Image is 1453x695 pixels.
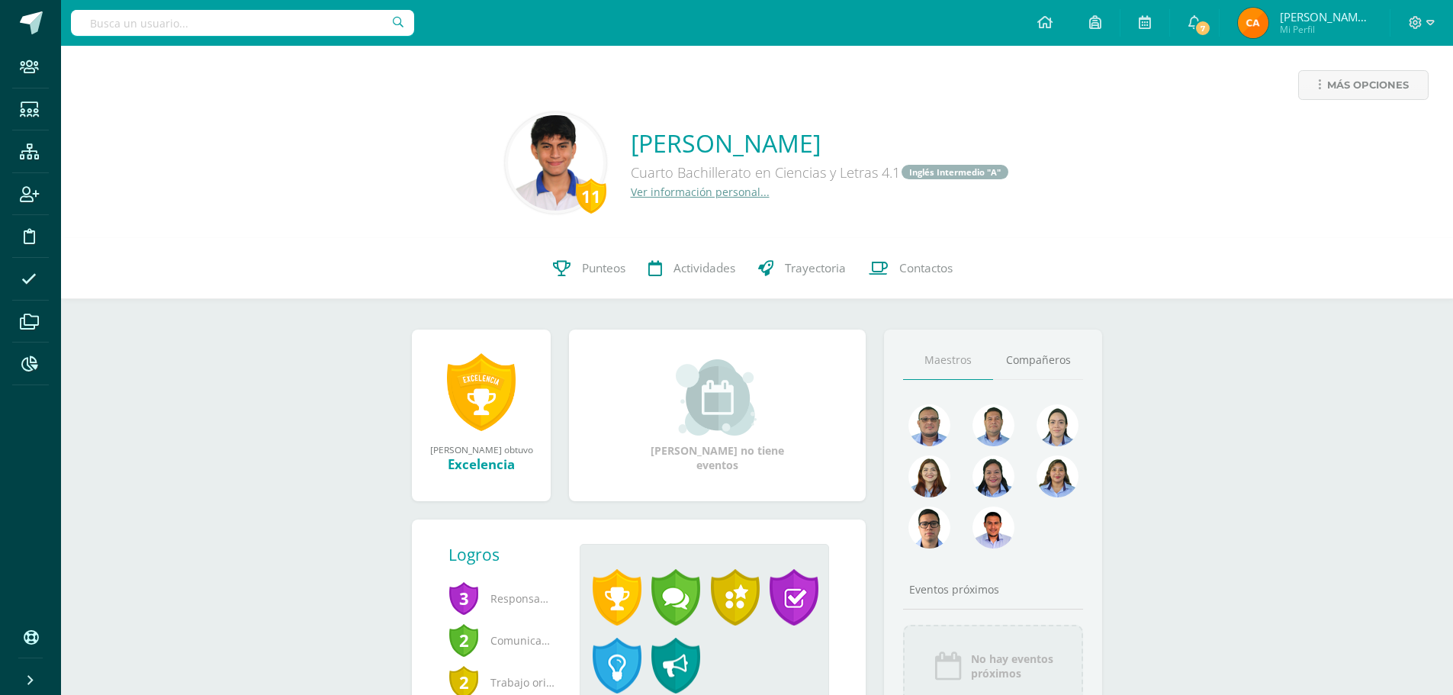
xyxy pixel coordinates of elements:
div: 11 [576,179,606,214]
span: 3 [448,581,479,616]
img: cc0c97458428ff7fb5cd31c6f23e5075.png [972,507,1014,549]
span: Punteos [582,260,625,276]
span: No hay eventos próximos [971,652,1053,681]
a: Punteos [542,238,637,299]
span: 7 [1194,20,1211,37]
div: Logros [448,544,567,565]
a: Inglés Intermedio "A" [902,165,1008,179]
span: Más opciones [1327,71,1409,99]
div: [PERSON_NAME] no tiene eventos [641,359,794,472]
div: Cuarto Bachillerato en Ciencias y Letras 4.1 [631,159,1010,185]
img: event_icon.png [933,651,963,681]
img: a9adb280a5deb02de052525b0213cdb9.png [908,455,950,497]
span: 2 [448,623,479,658]
a: Ver información personal... [631,185,770,199]
img: 99962f3fa423c9b8099341731b303440.png [908,404,950,446]
img: event_small.png [676,359,759,436]
img: b3275fa016b95109afc471d3b448d7ac.png [908,507,950,549]
a: [PERSON_NAME] [631,127,1010,159]
img: 4a7f7f1a360f3d8e2a3425f4c4febaf9.png [972,455,1014,497]
div: Eventos próximos [903,582,1083,597]
input: Busca un usuario... [71,10,414,36]
span: Contactos [899,260,953,276]
a: Compañeros [993,341,1083,380]
span: Trayectoria [785,260,846,276]
a: Actividades [637,238,747,299]
div: Excelencia [427,455,535,473]
span: Actividades [673,260,735,276]
img: af9f1233f962730253773e8543f9aabb.png [1238,8,1268,38]
div: [PERSON_NAME] obtuvo [427,443,535,455]
img: 2ac039123ac5bd71a02663c3aa063ac8.png [972,404,1014,446]
span: Mi Perfil [1280,23,1371,36]
a: Maestros [903,341,993,380]
a: Contactos [857,238,964,299]
span: [PERSON_NAME] Santiago [PERSON_NAME] [1280,9,1371,24]
img: 72fdff6db23ea16c182e3ba03ce826f1.png [1037,455,1078,497]
span: Comunicación [448,619,555,661]
img: 375aecfb130304131abdbe7791f44736.png [1037,404,1078,446]
img: f72bd088467f66d4a877451c454027ed.png [508,115,603,211]
span: Responsabilidad [448,578,555,619]
a: Trayectoria [747,238,857,299]
a: Más opciones [1298,70,1429,100]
